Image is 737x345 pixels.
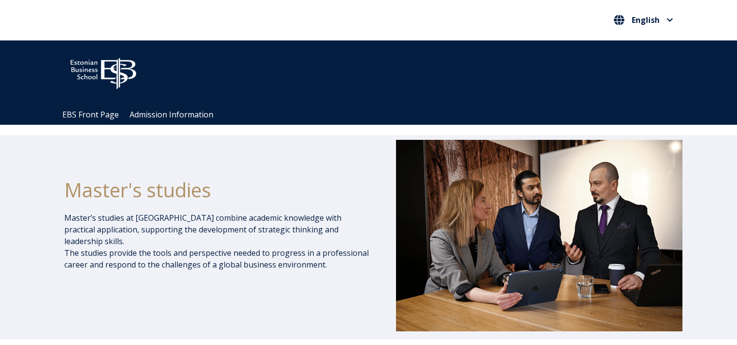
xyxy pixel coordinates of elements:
[62,109,119,120] a: EBS Front Page
[611,12,676,28] button: English
[64,178,370,202] h1: Master's studies
[632,16,660,24] span: English
[396,140,682,331] img: DSC_1073
[130,109,213,120] a: Admission Information
[64,212,370,270] p: Master’s studies at [GEOGRAPHIC_DATA] combine academic knowledge with practical application, supp...
[611,12,676,28] nav: Select your language
[62,50,145,92] img: ebs_logo2016_white
[57,105,690,125] div: Navigation Menu
[332,67,452,78] span: Community for Growth and Resp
